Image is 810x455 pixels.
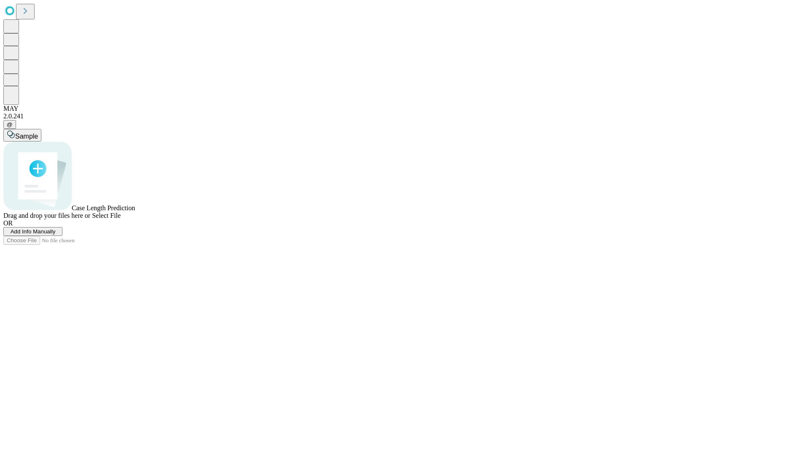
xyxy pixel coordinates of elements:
span: Sample [15,133,38,140]
div: 2.0.241 [3,112,807,120]
div: MAY [3,105,807,112]
span: Drag and drop your files here or [3,212,90,219]
button: Sample [3,129,41,142]
button: Add Info Manually [3,227,62,236]
span: OR [3,219,13,227]
span: Add Info Manually [11,228,56,235]
span: Select File [92,212,121,219]
button: @ [3,120,16,129]
span: @ [7,121,13,128]
span: Case Length Prediction [72,204,135,211]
